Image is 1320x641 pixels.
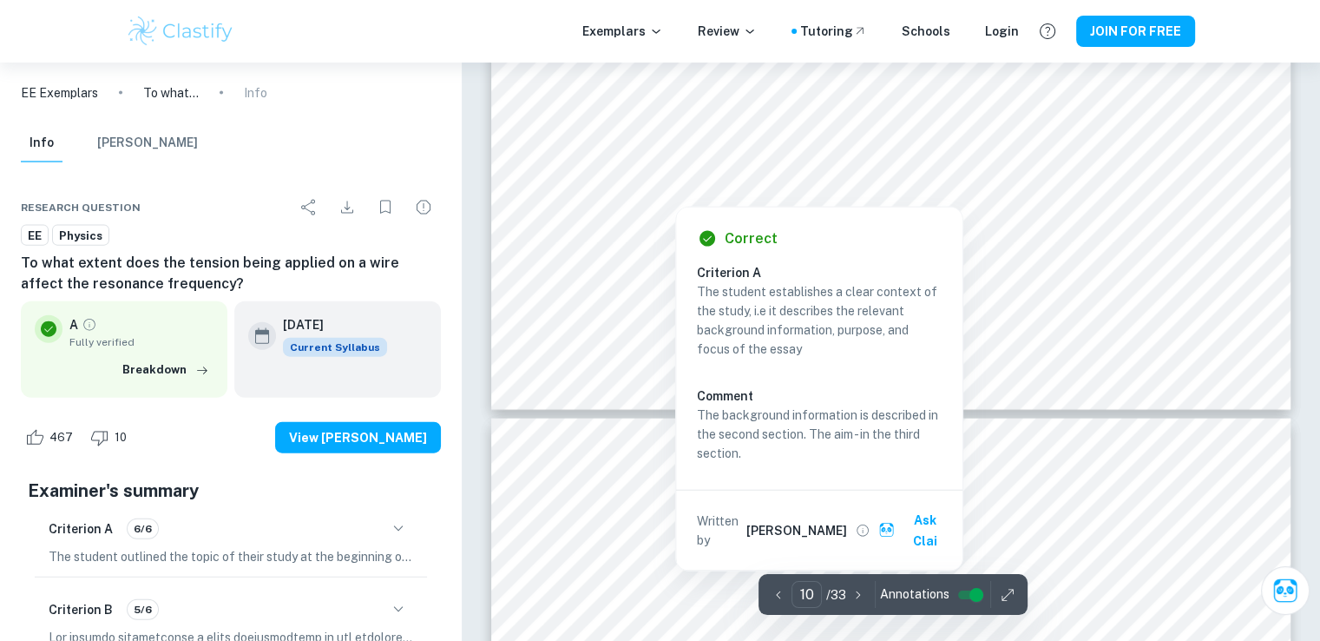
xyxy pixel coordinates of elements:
[126,14,236,49] img: Clastify logo
[746,521,847,540] h6: [PERSON_NAME]
[21,124,62,162] button: Info
[985,22,1019,41] a: Login
[28,478,434,504] h5: Examiner's summary
[902,22,950,41] a: Schools
[128,521,158,537] span: 6/6
[21,253,441,294] h6: To what extent does the tension being applied on a wire affect the resonance frequency?
[49,519,113,539] h6: Criterion A
[292,190,326,225] div: Share
[1261,566,1310,615] button: Ask Clai
[725,228,778,249] h6: Correct
[368,190,403,225] div: Bookmark
[697,282,942,359] p: The student establishes a clear context of the study, i.e it describes the relevant background in...
[330,190,364,225] div: Download
[22,228,48,245] span: EE
[800,22,867,41] a: Tutoring
[697,406,942,463] p: The background information is described in the second section. The aim - in the third section.
[21,200,141,215] span: Research question
[69,334,213,350] span: Fully verified
[698,22,757,41] p: Review
[118,357,213,383] button: Breakdown
[697,512,744,550] p: Written by
[1076,16,1195,47] button: JOIN FOR FREE
[875,505,955,557] button: Ask Clai
[825,585,845,605] p: / 33
[143,83,199,102] p: To what extent does the tension being applied on a wire affect the resonance frequency?
[275,422,441,453] button: View [PERSON_NAME]
[406,190,441,225] div: Report issue
[21,424,82,452] div: Like
[49,547,413,566] p: The student outlined the topic of their study at the beginning of the essay, making its aim clear...
[244,83,267,102] p: Info
[52,225,109,247] a: Physics
[582,22,663,41] p: Exemplars
[97,124,198,162] button: [PERSON_NAME]
[697,387,942,406] h6: Comment
[879,585,949,604] span: Annotations
[82,317,97,333] a: Grade fully verified
[40,429,82,446] span: 467
[1033,17,1062,46] button: Help and Feedback
[283,315,373,334] h6: [DATE]
[86,424,136,452] div: Dislike
[283,338,387,357] div: This exemplar is based on the current syllabus. Feel free to refer to it for inspiration/ideas wh...
[69,315,78,334] p: A
[878,522,895,539] img: clai.svg
[697,263,956,282] h6: Criterion A
[53,228,108,245] span: Physics
[21,225,49,247] a: EE
[128,602,158,618] span: 5/6
[850,519,875,543] button: View full profile
[105,429,136,446] span: 10
[283,338,387,357] span: Current Syllabus
[49,600,113,619] h6: Criterion B
[21,83,98,102] a: EE Exemplars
